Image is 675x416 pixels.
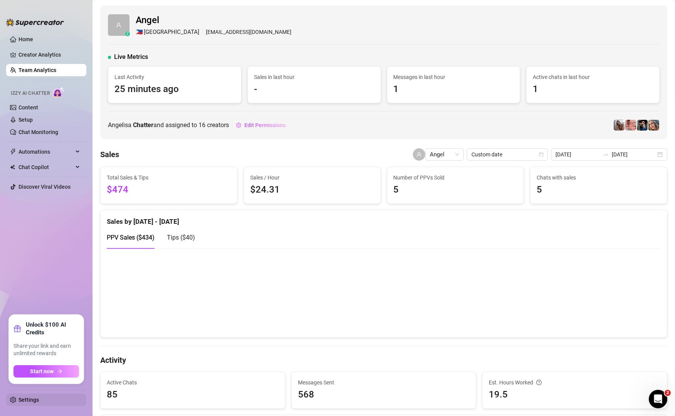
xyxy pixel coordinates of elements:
button: Start nowarrow-right [13,365,79,377]
span: 🇵🇭 [136,28,143,37]
span: question-circle [536,378,542,387]
span: Total Sales & Tips [107,173,231,182]
span: Angel [430,149,459,160]
span: user [116,22,121,28]
input: End date [612,150,656,159]
h4: Sales [100,149,119,160]
a: Creator Analytics [19,49,80,61]
span: to [603,151,609,158]
span: Automations [19,146,73,158]
img: logo-BBDzfeDw.svg [6,18,64,26]
img: Chat Copilot [10,164,15,170]
div: z [125,32,130,36]
span: Messages in last hour [394,73,514,81]
a: Content [19,104,38,111]
span: Start now [30,368,54,374]
span: - [254,82,374,97]
span: Angel [136,13,291,28]
a: Chat Monitoring [19,129,58,135]
a: Settings [19,397,39,403]
span: Chats with sales [537,173,661,182]
input: Start date [555,150,599,159]
span: calendar [539,152,544,157]
span: 85 [107,387,279,402]
span: swap-right [603,151,609,158]
span: thunderbolt [10,149,16,155]
a: Discover Viral Videos [19,184,71,190]
span: Izzy AI Chatter [11,90,50,97]
span: Tips ( $40 ) [167,234,195,241]
span: 1 [394,82,514,97]
span: $474 [107,183,231,197]
span: Last Activity [114,73,235,81]
span: Number of PPVs Sold [394,173,518,182]
span: $24.31 [250,183,374,197]
span: 5 [537,183,661,197]
span: 568 [298,387,470,402]
span: 16 [199,121,205,129]
b: Chatter [133,121,153,129]
img: Kat XXX [625,120,636,131]
span: Share your link and earn unlimited rewards [13,342,79,357]
span: Sales in last hour [254,73,374,81]
span: 5 [394,183,518,197]
div: [EMAIL_ADDRESS][DOMAIN_NAME] [136,28,291,37]
span: user [416,152,422,157]
span: arrow-right [57,369,62,374]
strong: Unlock $100 AI Credits [26,321,79,336]
img: AI Chatter [53,87,65,98]
iframe: Intercom live chat [649,390,667,408]
span: PPV Sales ( $434 ) [107,234,155,241]
span: 2 [665,390,671,396]
span: Edit Permissions [244,122,286,128]
span: 1 [533,82,653,97]
a: Team Analytics [19,67,56,73]
a: Home [19,36,33,42]
span: Sales / Hour [250,173,374,182]
img: Kat Hobbs [648,120,659,131]
span: [GEOGRAPHIC_DATA] [144,28,199,37]
span: 19.5 [489,387,661,402]
img: Kaliana [637,120,648,131]
img: Kat Hobbs VIP [614,120,625,131]
button: Edit Permissions [236,119,286,131]
span: Active chats in last hour [533,73,653,81]
h4: Activity [100,355,667,366]
span: 25 minutes ago [114,82,235,97]
span: Active Chats [107,378,279,387]
span: Chat Copilot [19,161,73,173]
div: Sales by [DATE] - [DATE] [107,210,661,227]
a: Setup [19,117,33,123]
span: Live Metrics [114,52,148,62]
span: Messages Sent [298,378,470,387]
span: Custom date [471,149,543,160]
span: gift [13,325,21,332]
span: Angel is a and assigned to creators [108,120,229,130]
span: setting [236,122,241,128]
div: Est. Hours Worked [489,378,661,387]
